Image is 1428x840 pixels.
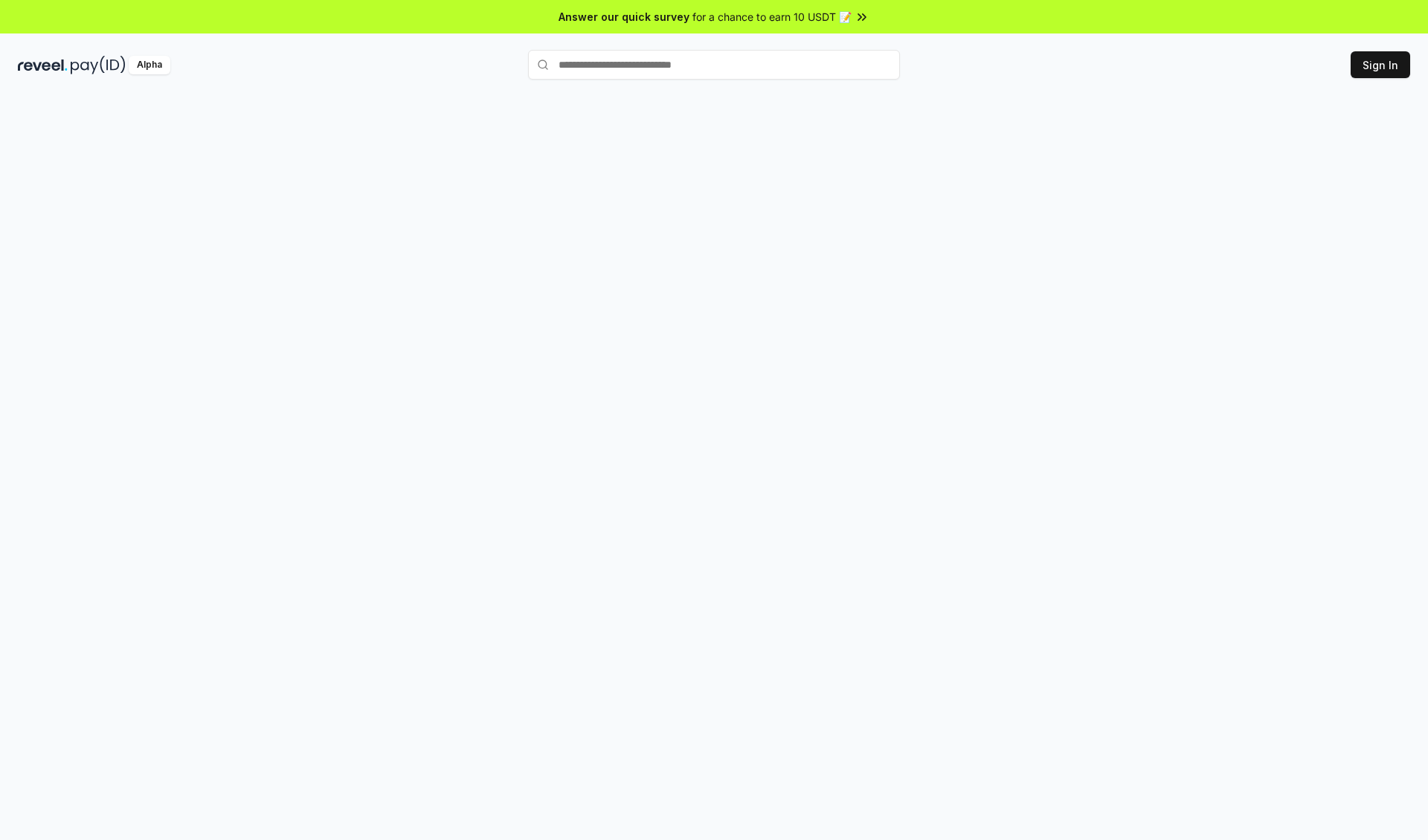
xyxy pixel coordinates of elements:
span: Answer our quick survey [559,9,689,25]
img: pay_id [71,56,126,74]
img: reveel_dark [18,56,68,74]
span: for a chance to earn 10 USDT 📝 [692,9,852,25]
div: Alpha [129,56,170,74]
button: Sign In [1351,51,1410,78]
